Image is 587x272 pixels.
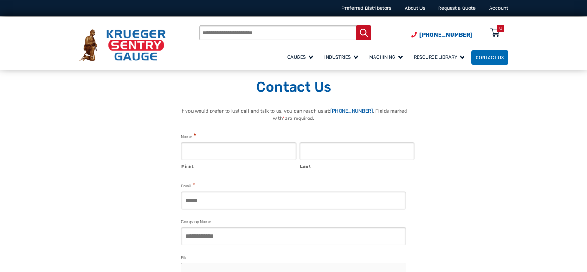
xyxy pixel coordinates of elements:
[476,55,504,60] span: Contact Us
[172,107,415,122] p: If you would prefer to just call and talk to us, you can reach us at: . Fields marked with are re...
[410,49,471,65] a: Resource Library
[330,108,373,114] a: [PHONE_NUMBER]
[414,54,464,60] span: Resource Library
[411,31,472,39] a: Phone Number (920) 434-8860
[181,219,211,226] label: Company Name
[342,5,391,11] a: Preferred Distributors
[79,29,166,61] img: Krueger Sentry Gauge
[181,254,187,261] label: File
[287,54,313,60] span: Gauges
[365,49,410,65] a: Machining
[181,182,195,190] label: Email
[369,54,403,60] span: Machining
[489,5,508,11] a: Account
[320,49,365,65] a: Industries
[405,5,425,11] a: About Us
[181,161,297,170] label: First
[283,49,320,65] a: Gauges
[324,54,358,60] span: Industries
[438,5,476,11] a: Request a Quote
[419,32,472,38] span: [PHONE_NUMBER]
[181,133,196,140] legend: Name
[471,50,508,65] a: Contact Us
[499,25,502,32] div: 0
[79,79,508,96] h1: Contact Us
[300,161,415,170] label: Last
